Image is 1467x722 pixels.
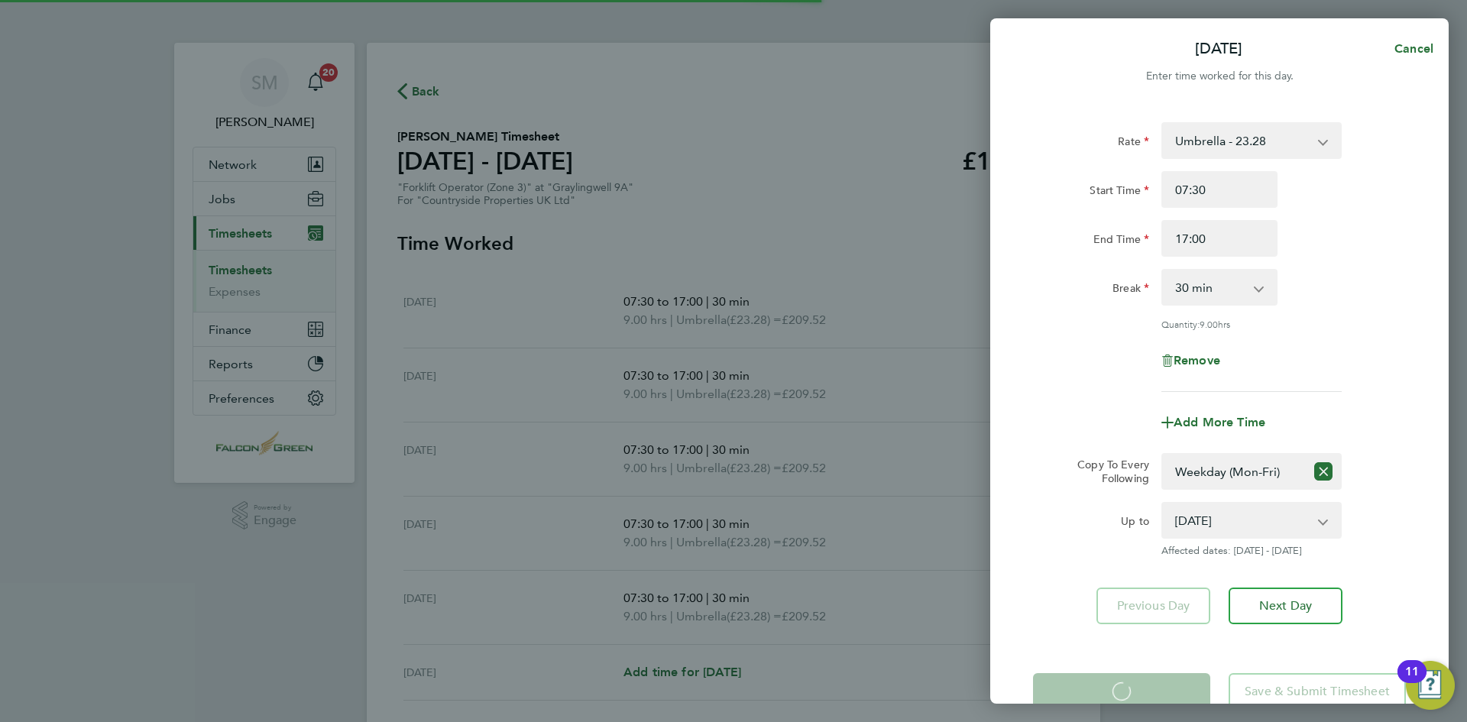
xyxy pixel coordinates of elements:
label: Rate [1118,134,1149,153]
p: [DATE] [1195,38,1242,60]
label: Start Time [1090,183,1149,202]
button: Reset selection [1314,455,1333,488]
button: Add More Time [1161,416,1265,429]
button: Remove [1161,355,1220,367]
button: Next Day [1229,588,1342,624]
span: Affected dates: [DATE] - [DATE] [1161,545,1342,557]
label: Up to [1121,514,1149,533]
button: Open Resource Center, 11 new notifications [1406,661,1455,710]
input: E.g. 08:00 [1161,171,1278,208]
span: 9.00 [1200,318,1218,330]
input: E.g. 18:00 [1161,220,1278,257]
span: Cancel [1390,41,1433,56]
span: Remove [1174,353,1220,367]
span: Add More Time [1174,415,1265,429]
label: End Time [1093,232,1149,251]
div: Quantity: hrs [1161,318,1342,330]
div: 11 [1405,672,1419,691]
label: Break [1112,281,1149,299]
span: Next Day [1259,598,1312,614]
label: Copy To Every Following [1065,458,1149,485]
div: Enter time worked for this day. [990,67,1449,86]
button: Cancel [1370,34,1449,64]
